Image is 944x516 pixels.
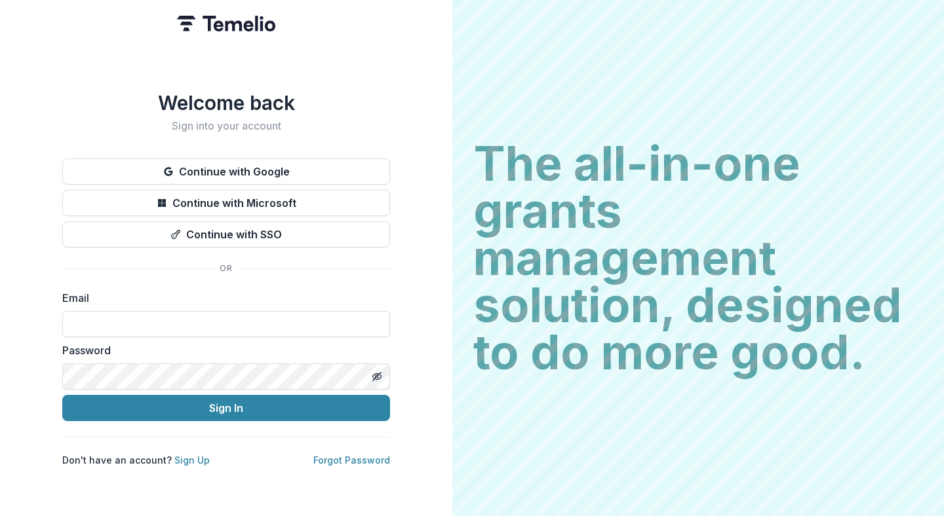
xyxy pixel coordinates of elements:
[62,453,210,467] p: Don't have an account?
[62,190,390,216] button: Continue with Microsoft
[62,221,390,248] button: Continue with SSO
[62,342,382,358] label: Password
[62,395,390,421] button: Sign In
[62,120,390,132] h2: Sign into your account
[62,158,390,185] button: Continue with Google
[313,454,390,466] a: Forgot Password
[366,366,387,387] button: Toggle password visibility
[174,454,210,466] a: Sign Up
[62,290,382,306] label: Email
[177,16,275,31] img: Temelio
[62,91,390,115] h1: Welcome back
